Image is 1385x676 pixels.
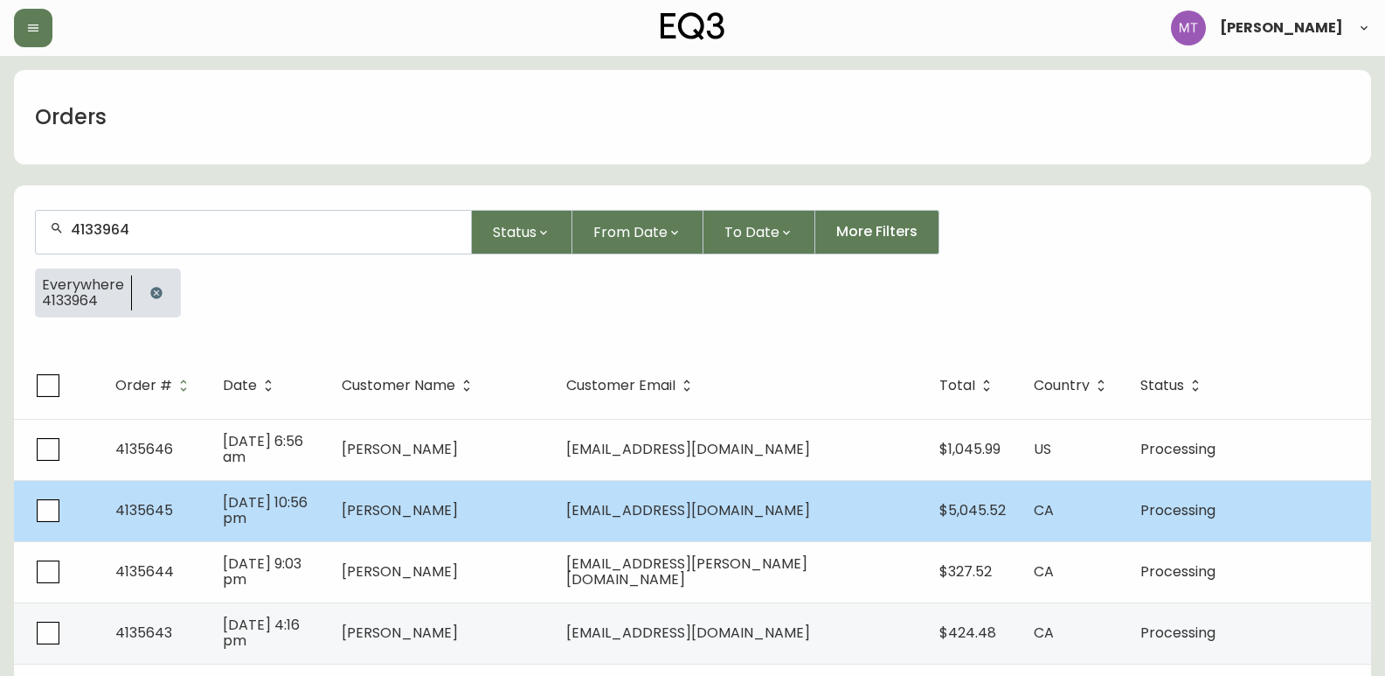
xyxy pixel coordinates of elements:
[1220,21,1343,35] span: [PERSON_NAME]
[566,380,675,391] span: Customer Email
[472,210,572,254] button: Status
[566,623,810,643] span: [EMAIL_ADDRESS][DOMAIN_NAME]
[566,554,807,589] span: [EMAIL_ADDRESS][PERSON_NAME][DOMAIN_NAME]
[115,380,172,391] span: Order #
[815,210,939,254] button: More Filters
[939,623,996,643] span: $424.48
[836,222,918,241] span: More Filters
[342,380,455,391] span: Customer Name
[566,439,810,459] span: [EMAIL_ADDRESS][DOMAIN_NAME]
[342,500,458,520] span: [PERSON_NAME]
[939,378,998,394] span: Total
[1034,500,1054,520] span: CA
[939,380,975,391] span: Total
[35,102,107,132] h1: Orders
[1140,378,1207,394] span: Status
[1034,561,1054,582] span: CA
[223,554,301,589] span: [DATE] 9:03 pm
[115,623,172,643] span: 4135643
[493,221,537,243] span: Status
[42,293,124,309] span: 4133964
[115,439,173,459] span: 4135646
[1140,623,1215,643] span: Processing
[1034,378,1112,394] span: Country
[939,561,992,582] span: $327.52
[1034,623,1054,643] span: CA
[572,210,703,254] button: From Date
[223,492,308,528] span: [DATE] 10:56 pm
[115,561,174,582] span: 4135644
[1140,561,1215,582] span: Processing
[342,439,458,459] span: [PERSON_NAME]
[1171,10,1206,45] img: 397d82b7ede99da91c28605cdd79fceb
[223,431,303,467] span: [DATE] 6:56 am
[342,561,458,582] span: [PERSON_NAME]
[1034,380,1090,391] span: Country
[115,378,195,394] span: Order #
[223,380,257,391] span: Date
[71,221,457,238] input: Search
[342,623,458,643] span: [PERSON_NAME]
[223,378,280,394] span: Date
[593,221,668,243] span: From Date
[42,277,124,293] span: Everywhere
[1140,439,1215,459] span: Processing
[1140,380,1184,391] span: Status
[342,378,478,394] span: Customer Name
[566,378,698,394] span: Customer Email
[661,12,725,40] img: logo
[703,210,815,254] button: To Date
[566,500,810,520] span: [EMAIL_ADDRESS][DOMAIN_NAME]
[1034,439,1051,459] span: US
[724,221,779,243] span: To Date
[1140,500,1215,520] span: Processing
[939,439,1001,459] span: $1,045.99
[939,500,1006,520] span: $5,045.52
[115,500,173,520] span: 4135645
[223,615,300,651] span: [DATE] 4:16 pm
